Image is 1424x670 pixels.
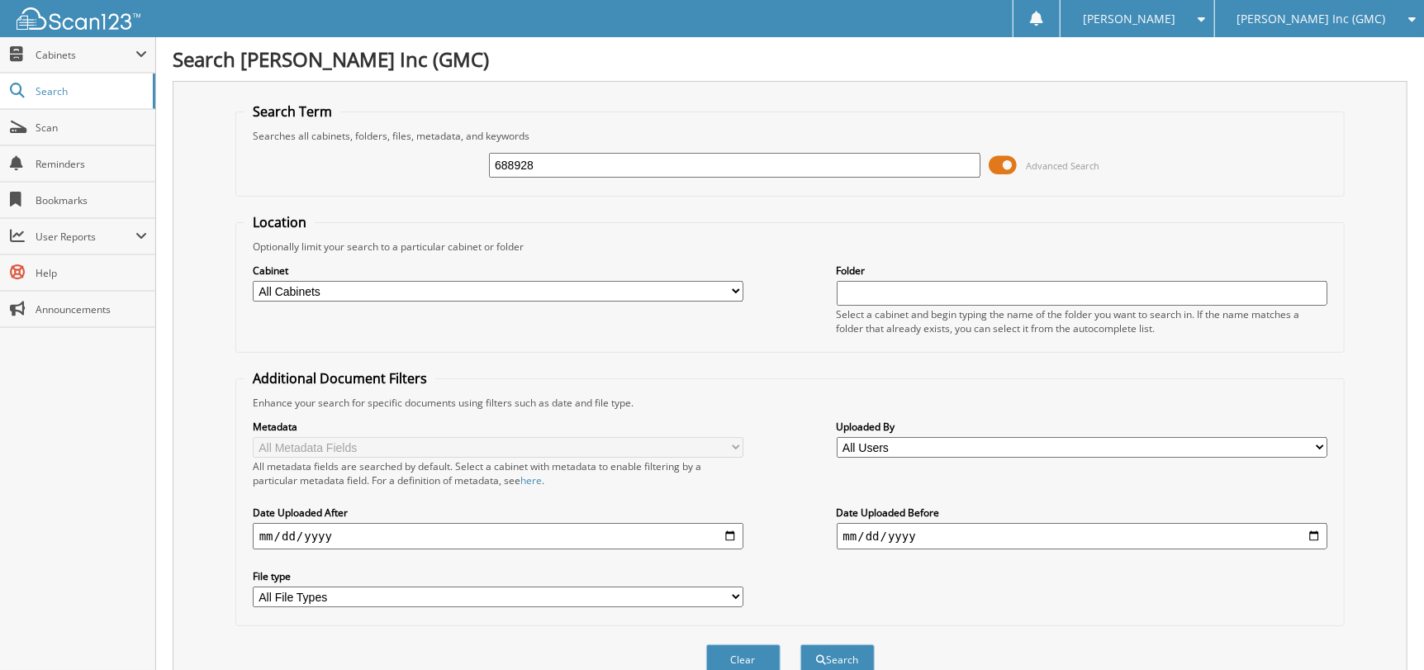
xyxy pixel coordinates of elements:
[244,129,1336,143] div: Searches all cabinets, folders, files, metadata, and keywords
[253,569,744,583] label: File type
[36,48,135,62] span: Cabinets
[173,45,1407,73] h1: Search [PERSON_NAME] Inc (GMC)
[36,193,147,207] span: Bookmarks
[36,266,147,280] span: Help
[253,420,744,434] label: Metadata
[253,523,744,549] input: start
[253,506,744,520] label: Date Uploaded After
[244,369,435,387] legend: Additional Document Filters
[244,396,1336,410] div: Enhance your search for specific documents using filters such as date and file type.
[837,523,1328,549] input: end
[1341,591,1424,670] iframe: Chat Widget
[520,473,542,487] a: here
[244,213,315,231] legend: Location
[244,240,1336,254] div: Optionally limit your search to a particular cabinet or folder
[837,420,1328,434] label: Uploaded By
[36,121,147,135] span: Scan
[1237,14,1386,24] span: [PERSON_NAME] Inc (GMC)
[253,459,744,487] div: All metadata fields are searched by default. Select a cabinet with metadata to enable filtering b...
[837,264,1328,278] label: Folder
[1026,159,1099,172] span: Advanced Search
[36,84,145,98] span: Search
[36,302,147,316] span: Announcements
[1083,14,1175,24] span: [PERSON_NAME]
[36,230,135,244] span: User Reports
[17,7,140,30] img: scan123-logo-white.svg
[253,264,744,278] label: Cabinet
[837,506,1328,520] label: Date Uploaded Before
[36,157,147,171] span: Reminders
[244,102,340,121] legend: Search Term
[837,307,1328,335] div: Select a cabinet and begin typing the name of the folder you want to search in. If the name match...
